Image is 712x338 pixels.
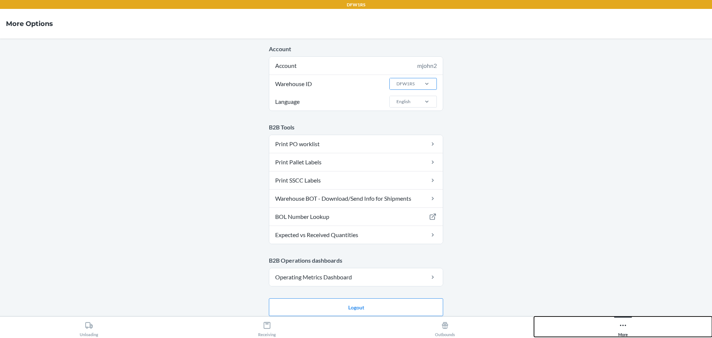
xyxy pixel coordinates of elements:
p: DFW1RS [347,1,365,8]
div: Receiving [258,318,276,337]
span: Warehouse ID [274,75,313,93]
div: Unloading [80,318,98,337]
div: Outbounds [435,318,455,337]
button: Receiving [178,316,356,337]
div: Account [269,57,443,75]
p: B2B Tools [269,123,443,132]
div: DFW1RS [396,81,415,87]
div: English [396,98,411,105]
a: Warehouse BOT - Download/Send Info for Shipments [269,190,443,207]
a: Operating Metrics Dashboard [269,268,443,286]
a: Expected vs Received Quantities [269,226,443,244]
button: Logout [269,298,443,316]
span: Language [274,93,301,111]
button: More [534,316,712,337]
p: Account [269,45,443,53]
a: Print SSCC Labels [269,171,443,189]
h4: More Options [6,19,53,29]
a: BOL Number Lookup [269,208,443,226]
div: mjohn2 [417,61,437,70]
input: LanguageEnglish [396,98,396,105]
button: Outbounds [356,316,534,337]
a: Print Pallet Labels [269,153,443,171]
input: Warehouse IDDFW1RS [396,81,396,87]
div: More [618,318,628,337]
a: Print PO worklist [269,135,443,153]
p: B2B Operations dashboards [269,256,443,265]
